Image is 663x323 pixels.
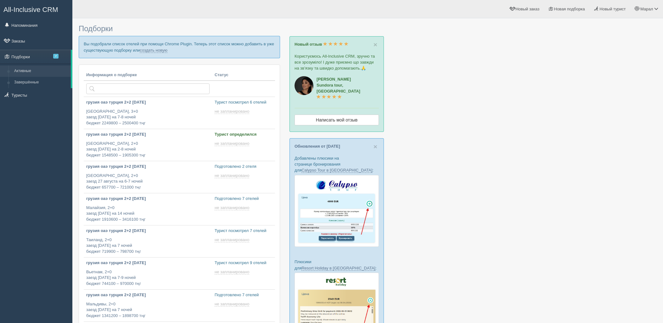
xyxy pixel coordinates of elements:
span: Марал [640,7,653,11]
a: не запланировано [215,237,250,242]
p: Турист посмотрел 6 отелей [215,99,273,105]
span: не запланировано [215,269,249,275]
p: грузия оаэ турция 2+2 [DATE] [86,228,210,234]
a: грузия оаэ турция 2+2 [DATE] [GEOGRAPHIC_DATA], 2+0заезд 27 августа на 6-7 ночейбюджет 657700 – 7... [84,161,212,193]
p: Подготовлено 7 отелей [215,292,273,298]
p: Подготовлено 2 отеля [215,164,273,170]
p: Добавлены плюсики на странице бронирования для : [295,155,379,173]
p: грузия оаэ турция 2+2 [DATE] [86,260,210,266]
p: Подготовлено 7 отелей [215,196,273,202]
span: не запланировано [215,173,249,178]
a: грузия оаэ турция 2+2 [DATE] Мальдивы, 2+0заезд [DATE] на 7 ночейбюджет 1341200 – 1898700 тңг [84,290,212,321]
span: Новый заказ [515,7,539,11]
button: Close [374,41,377,48]
span: не запланировано [215,237,249,242]
p: Користуємось All-Inclusive CRM, зручно та все зрозуміло! І дуже приємно що завжди на зв’язку та ш... [295,53,379,71]
span: × [374,41,377,48]
p: [GEOGRAPHIC_DATA], 2+0 заезд [DATE] на 2-8 ночей бюджет 1548500 – 1905300 тңг [86,141,210,158]
p: Таиланд, 2+0 заезд [DATE] на 7 ночей бюджет 719900 – 798700 тңг [86,237,210,255]
a: грузия оаэ турция 2+2 [DATE] Вьетнам, 2+0заезд [DATE] на 7-9 ночейбюджет 744100 – 970000 тңг [84,258,212,289]
p: Турист посмотрел 7 отелей [215,228,273,234]
a: не запланировано [215,269,250,275]
p: грузия оаэ турция 2+2 [DATE] [86,164,210,170]
span: не запланировано [215,141,249,146]
a: Активные [11,65,71,77]
p: Турист посмотрел 9 отелей [215,260,273,266]
a: Новый отзыв [295,42,348,47]
span: не запланировано [215,109,249,114]
span: Новый турист [599,7,626,11]
span: All-Inclusive CRM [3,6,58,14]
a: не запланировано [215,205,250,210]
p: грузия оаэ турция 2+2 [DATE] [86,132,210,138]
span: 7 [53,54,59,59]
a: All-Inclusive CRM [0,0,72,18]
button: Close [374,143,377,150]
a: [PERSON_NAME]Sundora tour, [GEOGRAPHIC_DATA] [317,77,360,99]
p: [GEOGRAPHIC_DATA], 3+0 заезд [DATE] на 7-8 ночей бюджет 2249800 – 2500400 тңг [86,109,210,126]
th: Статус [212,70,275,81]
a: грузия оаэ турция 2+2 [DATE] Малайзия, 2+0заезд [DATE] на 14 ночейбюджет 1910600 – 3416100 тңг [84,193,212,225]
span: × [374,143,377,150]
span: Новая подборка [554,7,585,11]
span: не запланировано [215,302,249,307]
p: грузия оаэ турция 2+2 [DATE] [86,196,210,202]
span: Подборки [79,24,113,33]
p: Турист определился [215,132,273,138]
a: не запланировано [215,173,250,178]
a: грузия оаэ турция 2+2 [DATE] Таиланд, 2+0заезд [DATE] на 7 ночейбюджет 719900 – 798700 тңг [84,225,212,257]
a: грузия оаэ турция 2+2 [DATE] [GEOGRAPHIC_DATA], 2+0заезд [DATE] на 2-8 ночейбюджет 1548500 – 1905... [84,129,212,161]
a: не запланировано [215,302,250,307]
a: не запланировано [215,109,250,114]
p: Вы подобрали список отелей при помощи Chrome Plugin. Теперь этот список можно добавить в уже суще... [79,36,280,58]
a: Calypso Tour в [GEOGRAPHIC_DATA] [301,168,372,173]
a: Обновления от [DATE] [295,144,340,149]
th: Информация о подборке [84,70,212,81]
p: грузия оаэ турция 2+2 [DATE] [86,99,210,105]
a: не запланировано [215,141,250,146]
img: calypso-tour-proposal-crm-for-travel-agency.jpg [295,175,379,247]
a: Resort Holiday в [GEOGRAPHIC_DATA] [301,266,375,271]
a: грузия оаэ турция 2+2 [DATE] [GEOGRAPHIC_DATA], 3+0заезд [DATE] на 7-8 ночейбюджет 2249800 – 2500... [84,97,212,129]
a: Завершённые [11,77,71,88]
span: не запланировано [215,205,249,210]
p: Мальдивы, 2+0 заезд [DATE] на 7 ночей бюджет 1341200 – 1898700 тңг [86,301,210,319]
p: [GEOGRAPHIC_DATA], 2+0 заезд 27 августа на 6-7 ночей бюджет 657700 – 721000 тңг [86,173,210,190]
a: Написать мой отзыв [295,115,379,125]
p: грузия оаэ турция 2+2 [DATE] [86,292,210,298]
p: Плюсики для : [295,259,379,271]
a: создать новую [140,48,167,53]
p: Вьетнам, 2+0 заезд [DATE] на 7-9 ночей бюджет 744100 – 970000 тңг [86,269,210,287]
input: Поиск по стране или туристу [86,83,210,94]
p: Малайзия, 2+0 заезд [DATE] на 14 ночей бюджет 1910600 – 3416100 тңг [86,205,210,223]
